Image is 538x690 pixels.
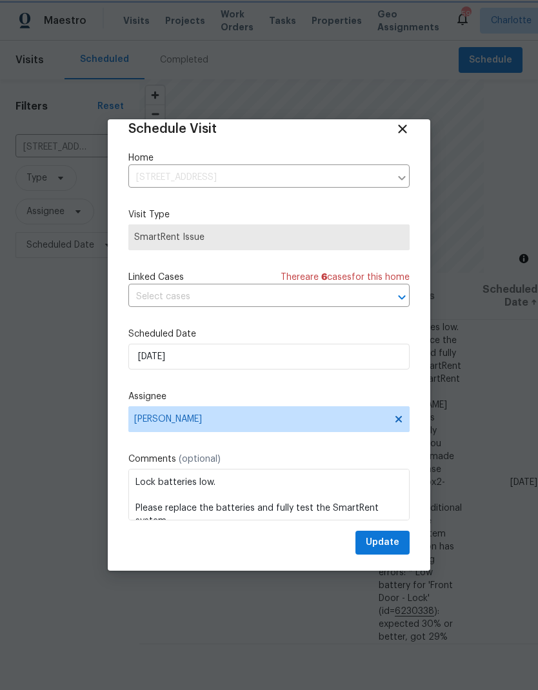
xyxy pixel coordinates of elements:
label: Assignee [128,390,410,403]
button: Update [355,531,410,555]
textarea: Lock batteries low. Please replace the batteries and fully test the SmartRent system. SmartRent U... [128,469,410,520]
span: 6 [321,273,327,282]
label: Visit Type [128,208,410,221]
input: M/D/YYYY [128,344,410,370]
span: Linked Cases [128,271,184,284]
input: Enter in an address [128,168,390,188]
label: Home [128,152,410,164]
span: Update [366,535,399,551]
span: Close [395,122,410,136]
input: Select cases [128,287,374,307]
span: (optional) [179,455,221,464]
span: SmartRent Issue [134,231,404,244]
label: Scheduled Date [128,328,410,340]
label: Comments [128,453,410,466]
span: [PERSON_NAME] [134,414,387,424]
button: Open [393,288,411,306]
span: Schedule Visit [128,123,217,135]
span: There are case s for this home [281,271,410,284]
